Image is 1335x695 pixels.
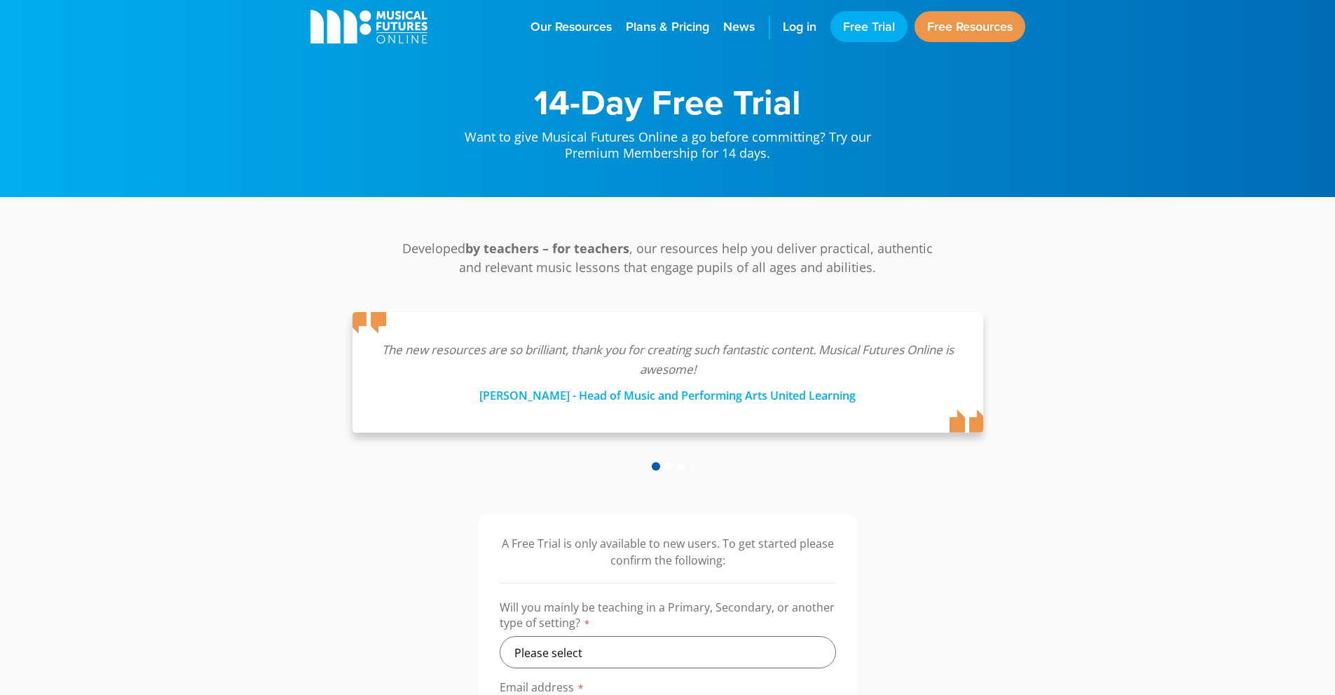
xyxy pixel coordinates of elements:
div: [PERSON_NAME] - Head of Music and Performing Arts United Learning [381,379,955,405]
h1: 14-Day Free Trial [451,84,885,119]
span: Plans & Pricing [626,18,709,36]
span: News [723,18,755,36]
p: The new resources are so brilliant, thank you for creating such fantastic content. Musical Future... [381,340,955,379]
a: Free Trial [830,11,908,42]
p: Developed , our resources help you deliver practical, authentic and relevant music lessons that e... [395,239,941,277]
p: Want to give Musical Futures Online a go before committing? Try our Premium Membership for 14 days. [451,119,885,162]
span: Our Resources [530,18,612,36]
a: Free Resources [915,11,1025,42]
strong: by teachers – for teachers [465,240,629,257]
label: Will you mainly be teaching in a Primary, Secondary, or another type of setting? [500,600,836,636]
span: Log in [783,18,816,36]
p: A Free Trial is only available to new users. To get started please confirm the following: [500,535,836,569]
